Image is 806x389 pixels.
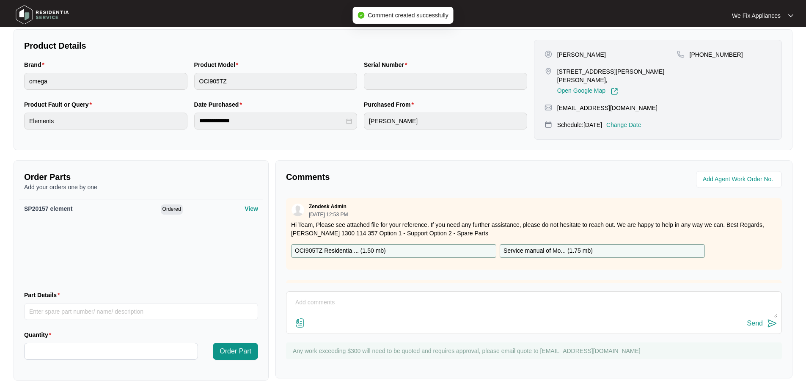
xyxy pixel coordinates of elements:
img: file-attachment-doc.svg [295,318,305,328]
p: Change Date [606,121,641,129]
p: Schedule: [DATE] [557,121,602,129]
img: map-pin [545,104,552,111]
span: SP20157 element [24,205,72,212]
label: Serial Number [364,61,410,69]
input: Part Details [24,303,258,320]
p: Any work exceeding $300 will need to be quoted and requires approval, please email quote to [EMAI... [293,347,778,355]
p: [PERSON_NAME] [557,50,606,59]
input: Serial Number [364,73,527,90]
input: Product Fault or Query [24,113,187,130]
p: [STREET_ADDRESS][PERSON_NAME][PERSON_NAME], [557,67,677,84]
button: Order Part [213,343,258,360]
label: Purchased From [364,100,417,109]
img: dropdown arrow [788,14,793,18]
img: map-pin [545,121,552,128]
p: Zendesk Admin [309,203,347,210]
span: Order Part [220,346,251,356]
p: Service manual of Mo... ( 1.75 mb ) [503,246,593,256]
input: Product Model [194,73,358,90]
span: check-circle [358,12,364,19]
input: Add Agent Work Order No. [703,174,777,185]
div: Send [747,320,763,327]
img: map-pin [545,67,552,75]
img: user-pin [545,50,552,58]
input: Quantity [25,343,198,359]
label: Product Fault or Query [24,100,95,109]
label: Quantity [24,331,55,339]
span: Comment created successfully [368,12,448,19]
p: Order Parts [24,171,258,183]
p: Add your orders one by one [24,183,258,191]
input: Purchased From [364,113,527,130]
p: [PHONE_NUMBER] [690,50,743,59]
a: Open Google Map [557,88,618,95]
p: Product Details [24,40,527,52]
input: Brand [24,73,187,90]
p: [EMAIL_ADDRESS][DOMAIN_NAME] [557,104,657,112]
p: Hi Team, Please see attached file for your reference. If you need any further assistance, please ... [291,221,777,237]
span: Ordered [161,204,183,215]
p: OCI905TZ Residentia ... ( 1.50 mb ) [295,246,386,256]
img: map-pin [677,50,685,58]
label: Part Details [24,291,63,299]
p: Comments [286,171,528,183]
p: View [245,204,258,213]
img: Link-External [611,88,618,95]
img: send-icon.svg [767,318,777,328]
img: user.svg [292,204,304,216]
label: Brand [24,61,48,69]
button: Send [747,318,777,329]
img: residentia service logo [13,2,72,28]
p: [DATE] 12:53 PM [309,212,348,217]
label: Product Model [194,61,242,69]
input: Date Purchased [199,116,345,125]
p: We Fix Appliances [732,11,781,20]
label: Date Purchased [194,100,245,109]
